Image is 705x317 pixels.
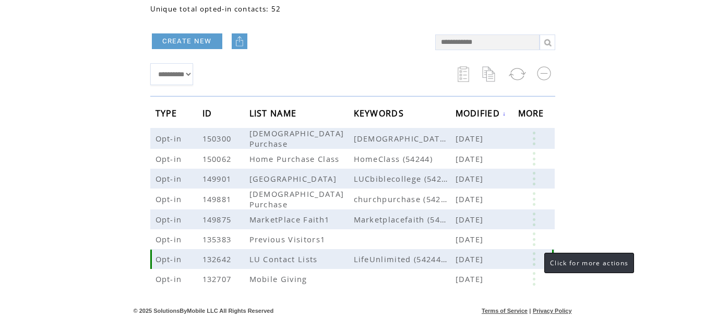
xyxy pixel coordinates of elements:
span: MarketPlace Faith1 [249,214,332,225]
a: Privacy Policy [533,308,572,314]
span: LIST NAME [249,105,300,124]
span: Opt-in [156,274,185,284]
a: MODIFIED↓ [456,110,507,116]
span: [DATE] [456,133,486,144]
span: 132707 [202,274,234,284]
span: 150062 [202,154,234,164]
span: churchpurchase (54244) [354,194,456,204]
span: [DATE] [456,214,486,225]
span: Opt-in [156,254,185,264]
span: [GEOGRAPHIC_DATA] [249,173,340,184]
span: [DATE] [456,274,486,284]
a: Terms of Service [482,308,528,314]
span: Home Purchase Class [249,154,342,164]
span: Opt-in [156,194,185,204]
span: TYPE [156,105,180,124]
span: Marketplacefaith (54244) [354,214,456,225]
a: KEYWORDS [354,110,407,116]
span: [DATE] [456,154,486,164]
a: ID [202,110,215,116]
span: Unique total opted-in contacts: 52 [150,4,281,14]
span: [DATE] [456,173,486,184]
span: [DATE] [456,254,486,264]
span: churchfinance (54244) [354,133,456,144]
img: upload.png [234,36,245,46]
span: LU Contact Lists [249,254,320,264]
span: 135383 [202,234,234,244]
span: [DEMOGRAPHIC_DATA] Purchase [249,189,344,209]
a: LIST NAME [249,110,300,116]
span: [DATE] [456,194,486,204]
span: 149901 [202,173,234,184]
span: [DEMOGRAPHIC_DATA] Purchase [249,128,344,149]
span: Opt-in [156,173,185,184]
span: HomeClass (54244) [354,154,456,164]
span: Mobile Giving [249,274,310,284]
span: ID [202,105,215,124]
a: TYPE [156,110,180,116]
span: [DATE] [456,234,486,244]
span: © 2025 SolutionsByMobile LLC All Rights Reserved [134,308,274,314]
span: | [529,308,531,314]
span: Opt-in [156,133,185,144]
span: 132642 [202,254,234,264]
span: LifeUnlimited (54244),LifeUnlimited (71441-US) [354,254,456,264]
span: 149875 [202,214,234,225]
span: MODIFIED [456,105,503,124]
span: 149881 [202,194,234,204]
span: Click for more actions [550,259,628,267]
span: 150300 [202,133,234,144]
span: KEYWORDS [354,105,407,124]
span: LUCbiblecollege (54244) [354,173,456,184]
span: Opt-in [156,214,185,225]
span: Opt-in [156,234,185,244]
span: Opt-in [156,154,185,164]
span: MORE [518,105,547,124]
a: CREATE NEW [152,33,222,49]
span: Previous Visitors1 [249,234,328,244]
